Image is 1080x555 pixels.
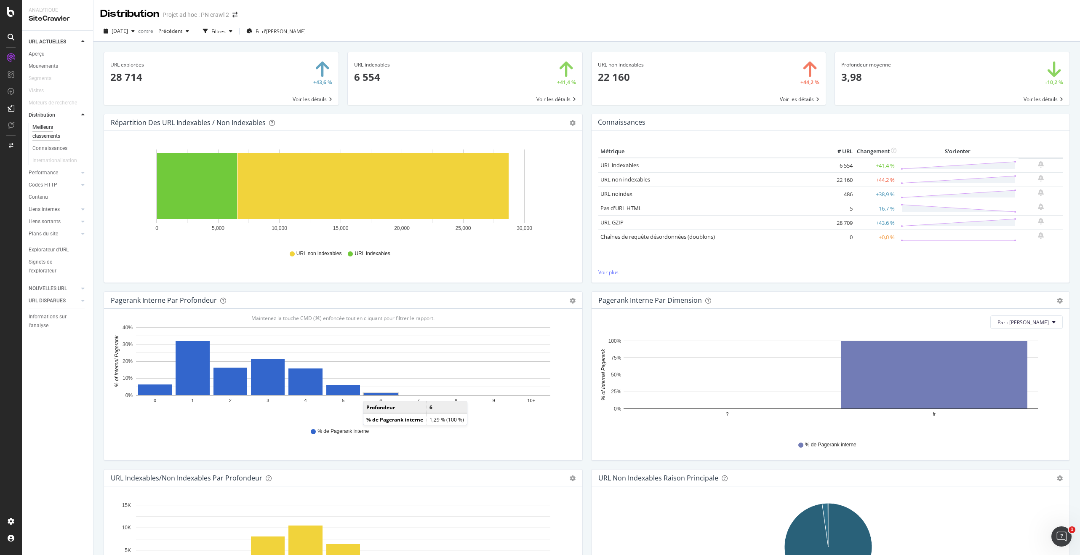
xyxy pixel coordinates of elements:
div: Aperçu [29,50,45,59]
text: % of Internal Pagerank [600,349,606,400]
div: Codes HTTP [29,181,57,189]
text: 30,000 [517,225,532,231]
a: Visites [29,86,52,95]
text: 10,000 [272,225,287,231]
font: Moteurs de recherche [29,100,77,106]
text: 9 [492,398,495,403]
font: % de Pagerank interne [805,442,856,448]
text: 20,000 [394,225,410,231]
font: Connaissances [598,117,645,127]
div: Performance [29,168,58,177]
font: +38,9 % [876,190,895,198]
font: URL GZIP [600,219,624,226]
font: Fil d'[PERSON_NAME] [256,28,306,35]
font: Filtres [211,28,226,35]
text: 50% [611,372,621,378]
div: Internationalisation [32,156,77,165]
font: URL indexables [355,251,390,256]
span: Précédent [155,27,182,35]
div: Mouvements [29,62,58,71]
div: Un graphique. [111,144,571,242]
div: engrenage [1057,475,1063,481]
font: +43,6 % [876,219,895,227]
a: Connaissances [32,144,87,153]
font: Aperçu [29,51,45,57]
font: URL ACTUELLES [29,39,66,45]
a: Pas d'URL HTML [600,204,642,212]
a: Voir plus [598,269,1063,276]
font: URL noindex [600,190,632,197]
font: Distribution [29,112,55,118]
button: Précédent [155,24,192,38]
div: Contenu [29,193,48,202]
span: Par : Lang [997,319,1049,326]
text: 0 [155,225,158,231]
font: Profondeur [366,404,395,411]
text: 75% [611,355,621,361]
div: cloche-plus [1038,232,1044,239]
font: [DATE] [112,27,128,35]
font: Par : [PERSON_NAME] [997,319,1049,326]
div: cloche-plus [1038,189,1044,196]
text: 10% [123,376,133,382]
text: 30% [123,342,133,347]
font: Chaînes de requête désordonnées (doublons) [600,233,715,240]
font: Répartition des URL indexables / non indexables [111,118,266,127]
div: NOUVELLES URL [29,284,67,293]
font: S'orienter [945,147,971,155]
a: Internationalisation [32,156,85,165]
font: 486 [844,190,853,198]
font: Liens internes [29,206,60,212]
font: URL non indexables [296,251,342,256]
font: 0 [850,233,853,241]
font: contre [138,27,153,35]
button: Par : [PERSON_NAME] [990,315,1063,329]
svg: Un graphique. [598,336,1059,433]
a: Distribution [29,111,79,120]
a: Contenu [29,193,87,202]
font: Connaissances [32,145,67,151]
text: 3 [267,398,269,403]
div: cloche-plus [1038,218,1044,224]
div: URL DISPARUES [29,296,66,305]
font: Métrique [600,147,624,155]
font: Voir plus [598,269,619,276]
font: NOUVELLES URL [29,286,67,291]
font: 1 [1070,527,1074,532]
text: 15K [122,502,131,508]
div: URL ACTUELLES [29,37,66,46]
text: 7 [417,398,420,403]
a: Plans du site [29,229,79,238]
a: Aperçu [29,50,87,59]
text: fr [933,412,936,417]
div: Signets de l'explorateur [29,258,79,275]
a: URL ACTUELLES [29,37,79,46]
div: engrenage [1057,298,1063,304]
font: +41,4 % [876,162,895,169]
font: % de Pagerank interne [366,416,423,423]
text: 25% [611,389,621,395]
font: 6 [429,404,432,411]
span: 29 août 2025 [112,27,128,35]
font: Meilleurs classements [32,124,60,139]
font: 6 554 [840,162,853,169]
font: 5 [850,205,853,212]
text: 25,000 [456,225,471,231]
div: cloche-plus [1038,161,1044,168]
text: 100% [608,338,621,344]
font: Visites [29,88,44,93]
font: Internationalisation [32,157,77,163]
a: Signets de l'explorateur [29,258,87,275]
font: Pagerank interne par profondeur [111,296,217,305]
font: % de Pagerank interne [317,428,369,434]
div: Meilleurs classements [32,123,79,141]
font: URL indexables [600,161,639,169]
font: Analytique [29,7,58,13]
text: 5,000 [212,225,224,231]
font: 1,29 % (100 %) [429,416,464,423]
font: Mouvements [29,63,58,69]
text: 0% [125,392,133,398]
h4: Connaissances [598,117,645,128]
font: Projet ad hoc : PN crawl 2 [163,11,229,18]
